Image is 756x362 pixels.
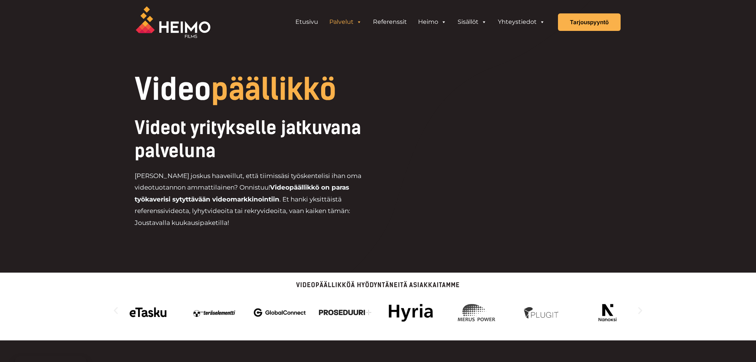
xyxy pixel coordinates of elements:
img: Heimo Filmsin logo [136,6,210,38]
div: 8 / 14 [581,299,634,326]
h1: Video [135,74,429,104]
a: Sisällöt [452,15,492,29]
div: 6 / 14 [450,299,503,326]
p: [PERSON_NAME] joskus haaveillut, että tiimissäsi työskentelisi ihan oma videotuotannon ammattilai... [135,170,378,229]
img: Videotuotantoa yritykselle jatkuvana palveluna hankkii mm. GlobalConnect [254,299,306,326]
div: 1 / 14 [122,299,175,326]
a: Yhteystiedot [492,15,550,29]
a: Referenssit [367,15,412,29]
img: Videotuotantoa yritykselle jatkuvana palveluna hankkii mm. Plugit [516,299,568,326]
span: päällikkö [211,72,336,107]
img: Videotuotantoa yritykselle jatkuvana palveluna hankkii mm. Teräselementti [188,299,241,326]
img: Videotuotantoa yritykselle jatkuvana palveluna hankkii mm. eTasku [122,299,175,326]
span: Videot yritykselle jatkuvana palveluna [135,117,361,162]
a: Etusivu [290,15,324,29]
a: Heimo [412,15,452,29]
a: Tarjouspyyntö [558,13,621,31]
img: Videotuotantoa yritykselle jatkuvana palveluna hankkii mm. Merus Power [450,299,503,326]
strong: Videopäällikkö on paras työkaverisi sytyttävään videomarkkinointiin [135,184,349,203]
img: nanoksi_logo [581,299,634,326]
div: 4 / 14 [319,299,371,326]
aside: Header Widget 1 [286,15,554,29]
div: 5 / 14 [385,299,437,326]
p: Videopäällikköä hyödyntäneitä asiakkaitamme [111,282,645,288]
div: Karuselli | Vieritys vaakasuunnassa: Vasen ja oikea nuoli [111,296,645,326]
a: Palvelut [324,15,367,29]
div: 2 / 14 [188,299,241,326]
div: 3 / 14 [254,299,306,326]
img: hyria_heimo [385,299,437,326]
div: 7 / 14 [516,299,568,326]
img: Videotuotantoa yritykselle jatkuvana palveluna hankkii mm. Proseduuri [319,299,371,326]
